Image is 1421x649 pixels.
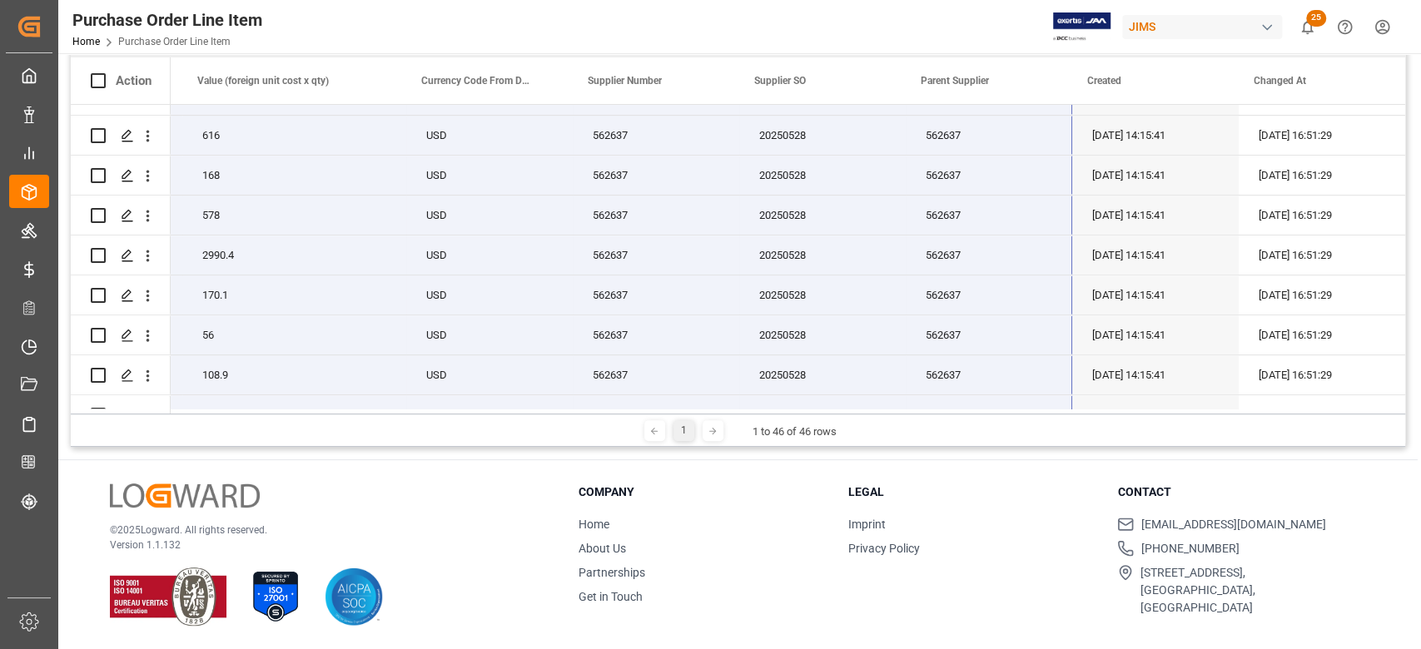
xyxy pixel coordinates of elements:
div: 562637 [906,395,1072,434]
img: Logward Logo [110,483,260,508]
div: 562637 [573,355,739,394]
div: Press SPACE to select this row. [71,395,171,435]
div: 728 [182,395,406,434]
div: 562637 [573,235,739,275]
div: [DATE] 16:51:29 [1239,395,1405,434]
span: [STREET_ADDRESS], [GEOGRAPHIC_DATA], [GEOGRAPHIC_DATA] [1140,564,1366,617]
div: [DATE] 16:51:29 [1239,275,1405,315]
h3: Company [579,483,827,501]
div: 20250528 [739,315,906,354]
div: USD [406,116,573,155]
div: [DATE] 14:15:41 [1072,355,1239,394]
a: Home [579,518,609,531]
span: [EMAIL_ADDRESS][DOMAIN_NAME] [1140,516,1325,533]
a: Imprint [848,518,886,531]
span: 25 [1306,10,1326,27]
div: 562637 [906,156,1072,195]
div: USD [406,196,573,235]
a: Privacy Policy [848,542,920,555]
button: JIMS [1122,11,1289,42]
div: Action [116,73,152,88]
div: [DATE] 14:15:41 [1072,275,1239,315]
div: Press SPACE to select this row. [71,196,171,235]
a: Partnerships [579,566,645,579]
div: 20250528 [739,235,906,275]
div: 562637 [573,395,739,434]
div: 20250528 [739,395,906,434]
span: Supplier SO [754,75,806,87]
div: [DATE] 16:51:29 [1239,355,1405,394]
div: [DATE] 16:51:29 [1239,196,1405,235]
div: 616 [182,116,406,155]
span: [PHONE_NUMBER] [1140,540,1239,557]
img: Exertis%20JAM%20-%20Email%20Logo.jpg_1722504956.jpg [1053,12,1110,42]
div: 562637 [906,235,1072,275]
button: show 25 new notifications [1289,8,1326,46]
img: ISO 9001 & ISO 14001 Certification [110,567,226,626]
div: [DATE] 16:51:29 [1239,235,1405,275]
div: 578 [182,196,406,235]
div: 562637 [573,116,739,155]
img: AICPA SOC [325,567,383,626]
div: Press SPACE to select this row. [71,116,171,156]
div: [DATE] 14:15:41 [1072,315,1239,354]
div: 108.9 [182,355,406,394]
div: 562637 [906,275,1072,315]
a: Get in Touch [579,590,643,603]
div: 20250528 [739,156,906,195]
a: About Us [579,542,626,555]
p: © 2025 Logward. All rights reserved. [110,523,537,538]
p: Version 1.1.132 [110,538,537,552]
div: [DATE] 16:51:29 [1239,116,1405,155]
div: 20250528 [739,116,906,155]
div: 562637 [906,315,1072,354]
div: USD [406,355,573,394]
div: 168 [182,156,406,195]
span: Created [1087,75,1121,87]
div: 562637 [573,275,739,315]
div: 562637 [573,196,739,235]
span: Supplier Number [588,75,662,87]
span: Changed At [1254,75,1306,87]
span: Value (foreign unit cost x qty) [197,75,329,87]
div: 562637 [573,156,739,195]
h3: Contact [1117,483,1366,501]
h3: Legal [848,483,1097,501]
div: Purchase Order Line Item [72,7,262,32]
div: USD [406,156,573,195]
div: 56 [182,315,406,354]
div: 1 [673,420,694,441]
span: Parent Supplier [921,75,989,87]
div: 2990.4 [182,235,406,275]
div: [DATE] 14:15:41 [1072,395,1239,434]
div: USD [406,395,573,434]
div: Press SPACE to select this row. [71,275,171,315]
span: Currency Code From Detail [421,75,533,87]
div: Press SPACE to select this row. [71,235,171,275]
div: [DATE] 14:15:41 [1072,235,1239,275]
div: [DATE] 14:15:41 [1072,196,1239,235]
div: USD [406,275,573,315]
div: 170.1 [182,275,406,315]
button: Help Center [1326,8,1364,46]
div: 20250528 [739,196,906,235]
div: [DATE] 16:51:29 [1239,156,1405,195]
div: 20250528 [739,275,906,315]
div: 562637 [906,355,1072,394]
div: 20250528 [739,355,906,394]
div: [DATE] 16:51:29 [1239,315,1405,354]
div: USD [406,235,573,275]
div: JIMS [1122,15,1282,39]
div: 562637 [573,315,739,354]
a: Home [72,36,100,47]
div: Press SPACE to select this row. [71,315,171,355]
div: [DATE] 14:15:41 [1072,116,1239,155]
div: Press SPACE to select this row. [71,355,171,395]
div: [DATE] 14:15:41 [1072,156,1239,195]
